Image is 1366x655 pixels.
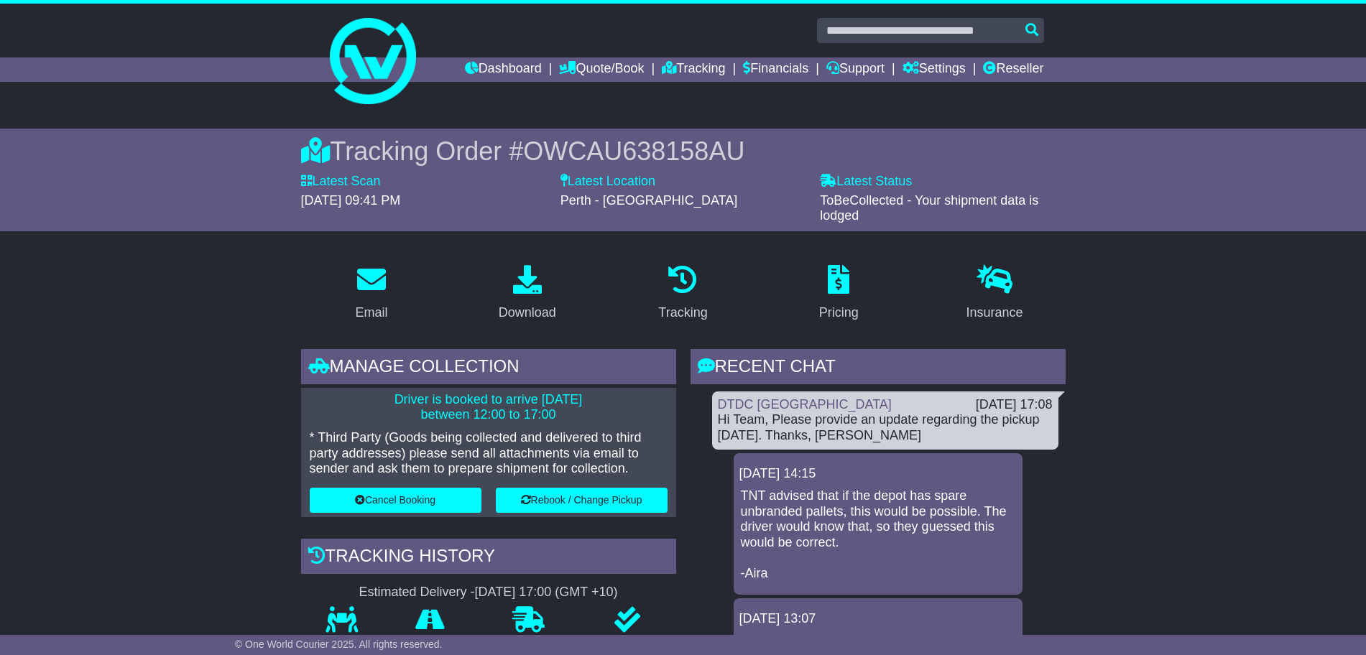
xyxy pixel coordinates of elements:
[903,57,966,82] a: Settings
[810,260,868,327] a: Pricing
[741,488,1015,582] p: TNT advised that if the depot has spare unbranded pallets, this would be possible. The driver wou...
[743,57,808,82] a: Financials
[310,488,481,513] button: Cancel Booking
[301,136,1066,167] div: Tracking Order #
[826,57,885,82] a: Support
[355,303,387,322] div: Email
[310,392,668,423] p: Driver is booked to arrive [DATE] between 12:00 to 17:00
[235,638,443,650] span: © One World Courier 2025. All rights reserved.
[346,260,397,327] a: Email
[496,488,668,513] button: Rebook / Change Pickup
[739,611,1017,627] div: [DATE] 13:07
[691,349,1066,388] div: RECENT CHAT
[819,303,859,322] div: Pricing
[718,397,892,412] a: DTDC [GEOGRAPHIC_DATA]
[475,585,618,600] div: [DATE] 17:00 (GMT +10)
[489,260,566,327] a: Download
[957,260,1033,327] a: Insurance
[718,412,1053,443] div: Hi Team, Please provide an update regarding the pickup [DATE]. Thanks, [PERSON_NAME]
[560,174,655,190] label: Latest Location
[301,349,676,388] div: Manage collection
[820,193,1038,223] span: ToBeCollected - Your shipment data is lodged
[310,430,668,477] p: * Third Party (Goods being collected and delivered to third party addresses) please send all atta...
[983,57,1043,82] a: Reseller
[523,136,744,166] span: OWCAU638158AU
[499,303,556,322] div: Download
[560,193,737,208] span: Perth - [GEOGRAPHIC_DATA]
[301,174,381,190] label: Latest Scan
[739,466,1017,482] div: [DATE] 14:15
[301,585,676,600] div: Estimated Delivery -
[649,260,716,327] a: Tracking
[301,193,401,208] span: [DATE] 09:41 PM
[658,303,707,322] div: Tracking
[976,397,1053,413] div: [DATE] 17:08
[465,57,542,82] a: Dashboard
[966,303,1023,322] div: Insurance
[301,539,676,577] div: Tracking history
[559,57,644,82] a: Quote/Book
[820,174,912,190] label: Latest Status
[662,57,725,82] a: Tracking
